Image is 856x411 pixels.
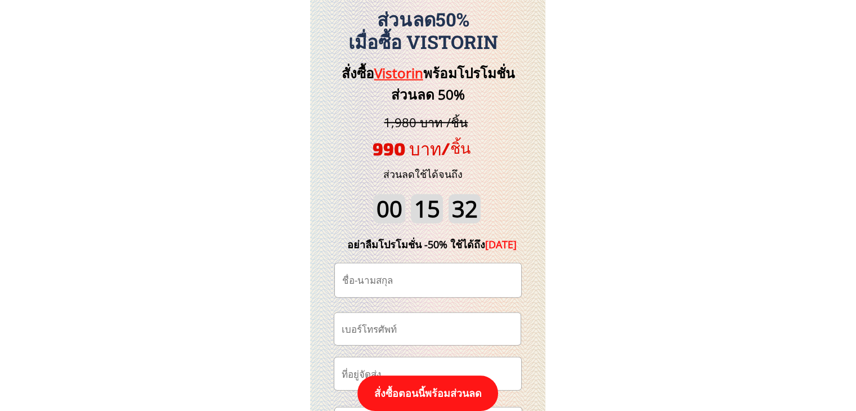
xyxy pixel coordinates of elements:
span: 990 บาท [373,138,441,159]
h3: สั่งซื้อ พร้อมโปรโมชั่นส่วนลด 50% [322,62,534,106]
div: อย่าลืมโปรโมชั่น -50% ใช้ได้ถึง [330,236,534,253]
span: Vistorin [374,64,423,82]
p: สั่งซื้อตอนนี้พร้อมส่วนลด [357,376,498,411]
span: [DATE] [485,238,517,251]
input: ชื่อ-นามสกุล [339,263,517,297]
span: /ชิ้น [441,139,470,157]
h3: ส่วนลด50% เมื่อซื้อ Vistorin [304,8,543,53]
h3: ส่วนลดใช้ได้จนถึง [368,166,478,182]
span: 1,980 บาท /ชิ้น [384,114,468,131]
input: เบอร์โทรศัพท์ [339,313,516,345]
input: ที่อยู่จัดส่ง [339,358,517,390]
